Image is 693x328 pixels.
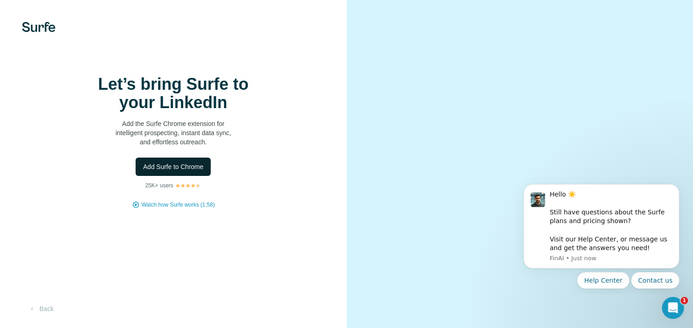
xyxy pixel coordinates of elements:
[22,22,55,32] img: Surfe's logo
[510,176,693,294] iframe: Intercom notifications message
[143,162,203,171] span: Add Surfe to Chrome
[82,119,265,147] p: Add the Surfe Chrome extension for intelligent prospecting, instant data sync, and effortless out...
[142,201,215,209] button: Watch how Surfe works (1:58)
[82,75,265,112] h1: Let’s bring Surfe to your LinkedIn
[22,301,60,317] button: Back
[136,158,211,176] button: Add Surfe to Chrome
[681,297,688,304] span: 1
[175,183,201,188] img: Rating Stars
[145,181,173,190] p: 25K+ users
[662,297,684,319] iframe: Intercom live chat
